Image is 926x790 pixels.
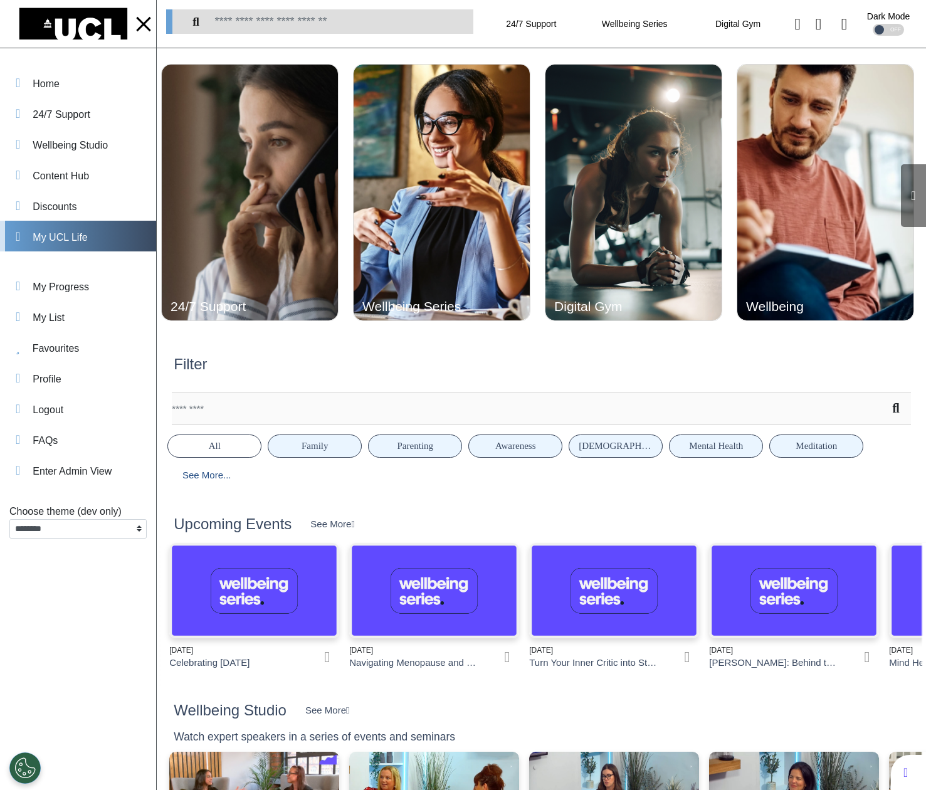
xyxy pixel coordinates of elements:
button: Parenting [368,434,462,458]
div: See More [310,517,355,532]
div: Profile [33,372,61,387]
div: [DATE] [169,645,297,656]
div: See More... [167,464,246,487]
img: company logo [17,5,130,43]
div: Dark Mode [867,12,910,21]
button: Meditation [769,434,863,458]
button: Family [268,434,362,458]
h2: Upcoming Events [174,515,292,534]
div: Favourites [33,341,80,356]
div: FAQs [33,433,58,448]
div: Celebrating [DATE] [169,656,250,670]
button: Open Preferences [9,752,41,784]
div: Wellbeing Studio [33,138,108,153]
img: TV+2.png [709,543,879,638]
div: Home [33,76,60,92]
div: 24/7 Support [33,107,90,122]
div: Digital Gym [554,300,678,313]
div: 24/7 Support [171,300,294,313]
button: [DEMOGRAPHIC_DATA] Health [569,434,663,458]
div: Wellbeing [746,300,870,313]
img: TV+2.png [169,543,339,638]
div: Enter Admin View [33,464,112,479]
div: Content Hub [33,169,89,184]
div: My List [33,310,65,325]
h2: Filter [174,355,207,374]
div: Logout [33,403,63,418]
div: My UCL Life [33,230,87,245]
img: TV+2.png [349,543,519,638]
div: [DATE] [349,645,476,656]
div: See More [305,703,350,718]
div: 24/7 Support [480,6,583,41]
div: Discounts [33,199,76,214]
div: My Progress [33,280,89,295]
div: Navigating Menopause and the workplace [349,656,476,670]
div: OFF [873,24,904,36]
div: Turn Your Inner Critic into Strength with [PERSON_NAME] [529,656,656,670]
div: Wellbeing Series [583,6,687,41]
div: [DATE] [529,645,656,656]
div: Choose theme (dev only) [9,504,147,519]
button: Mental Health [669,434,763,458]
div: Watch expert speakers in a series of events and seminars [174,729,455,745]
div: Wellbeing Series [362,300,486,313]
div: [PERSON_NAME]: Behind the Jersey [709,656,836,670]
button: All [167,434,261,458]
h2: Wellbeing Studio [174,702,287,720]
div: Digital Gym [687,6,790,41]
img: TV+2.png [529,543,699,638]
div: [DATE] [709,645,836,656]
button: Awareness [468,434,562,458]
